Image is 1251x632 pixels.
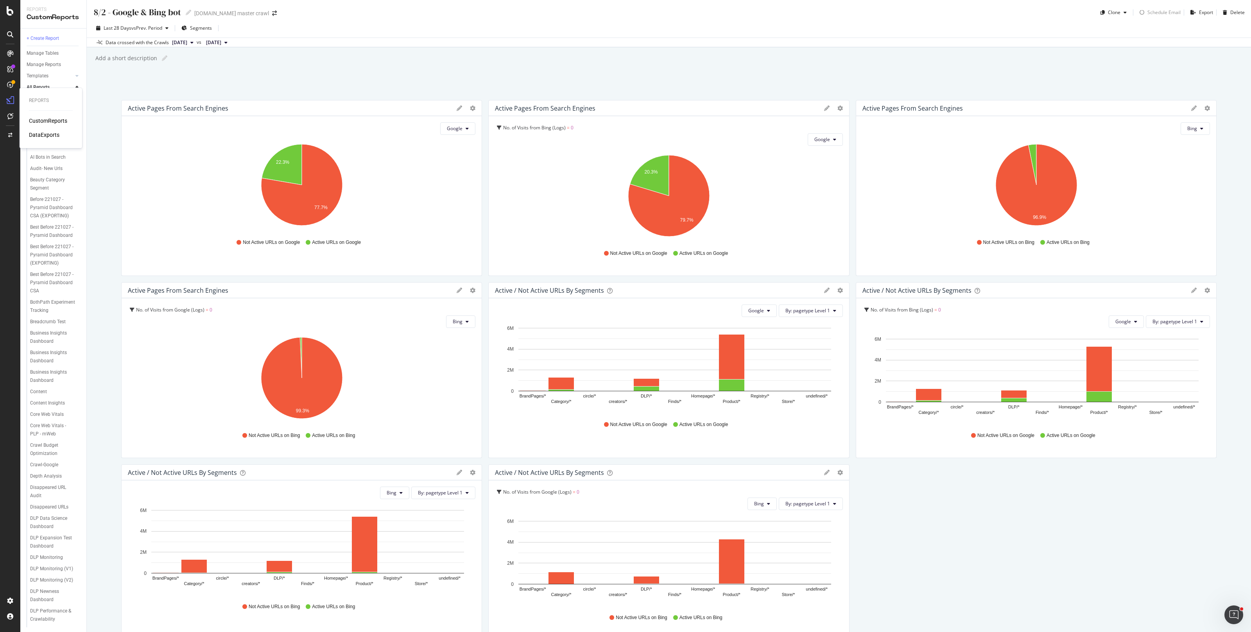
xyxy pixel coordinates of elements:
div: All Reports [27,83,50,91]
a: DLP Newness Dashboard [30,587,81,604]
text: 22.3% [276,159,289,165]
span: By: pagetype Level 1 [785,307,830,314]
div: Disappeared URL Audit [30,483,74,500]
span: Active URLs on Google [1047,432,1095,439]
div: A chart. [128,334,475,425]
text: 79.7% [680,217,694,223]
div: Best Before 221027 - Pyramid Dashboard [30,223,77,240]
text: 0 [878,399,881,405]
div: Active / Not Active URLs by Segments [495,286,604,294]
text: Store/* [782,399,795,404]
text: DLP/* [641,587,652,591]
text: Product/* [356,581,374,586]
text: Store/* [1149,410,1162,415]
a: Business Insights Dashboard [30,368,81,385]
text: Homepage/* [691,394,715,398]
button: Bing [747,498,777,510]
text: BrandPages/* [887,405,914,409]
text: 0 [511,389,514,394]
span: Google [814,136,830,143]
svg: A chart. [862,334,1210,425]
text: Product/* [1090,410,1108,415]
text: 6M [507,326,514,331]
text: creators/* [609,592,628,597]
div: Active / Not Active URLs by SegmentsgeargearGoogleBy: pagetype Level 1A chart.Not Active URLs on ... [488,282,849,458]
text: Store/* [782,592,795,597]
svg: A chart. [495,152,842,243]
div: Export [1199,9,1213,16]
span: Last 28 Days [104,25,131,31]
div: gear [837,288,843,293]
span: Active URLs on Bing [1047,239,1090,246]
text: Product/* [723,592,741,597]
div: Core Web Vitals [30,410,64,419]
button: Google [1109,315,1144,328]
div: Add a short description [95,54,157,62]
text: Finds/* [668,592,682,597]
div: Content [30,388,47,396]
a: Content [30,388,81,396]
div: Active pages from Search EnginesgeargearGoogleA chart.Not Active URLs on GoogleActive URLs on Google [121,100,482,276]
text: circle/* [950,405,964,409]
div: DLP Data Science Dashboard [30,514,75,531]
div: loading [1136,7,1147,18]
button: [DATE] [203,38,231,47]
div: Crawl Budget Optimization [30,441,75,458]
div: DLP Performance & Crawlability [30,607,75,623]
svg: A chart. [128,141,475,232]
div: Active / Not Active URLs by SegmentsgeargearNo. of Visits from Bing (Logs) = 0GoogleBy: pagetype ... [856,282,1217,458]
span: Bing [387,489,396,496]
svg: A chart. [862,141,1210,232]
text: 0 [511,582,514,587]
span: 0 [571,124,574,131]
div: Reports [29,97,73,104]
text: Category/* [184,581,204,586]
span: No. of Visits from Google (Logs) [503,489,572,495]
a: DLP Monitoring (V2) [30,576,81,584]
a: Manage Tables [27,49,81,57]
span: 2025 Sep. 8th [172,39,187,46]
text: Finds/* [1036,410,1049,415]
text: Store/* [415,581,428,586]
span: Not Active URLs on Bing [249,603,300,610]
i: Edit report name [162,56,167,61]
span: Not Active URLs on Bing [983,239,1034,246]
text: circle/* [583,587,597,591]
text: 4M [507,346,514,352]
a: CustomReports [29,117,67,125]
text: 4M [507,539,514,545]
div: 8/2 - Google & Bing bot [93,6,181,18]
a: Audit- New Urls [30,165,81,173]
div: DLP Monitoring (V2) [30,576,73,584]
button: By: pagetype Level 1 [1146,315,1210,328]
text: Registry/* [751,587,769,591]
div: Active pages from Search EnginesgeargearBingA chart.Not Active URLs on BingActive URLs on Bing [856,100,1217,276]
span: By: pagetype Level 1 [1152,318,1197,325]
text: Product/* [723,399,741,404]
a: Best Before 221027 - Pyramid Dashboard CSA [30,270,81,295]
text: Category/* [918,410,939,415]
text: BrandPages/* [520,587,547,591]
span: Active URLs on Google [312,239,361,246]
div: DLP Monitoring [30,553,63,562]
span: = [206,306,208,313]
a: Crawl-Google [30,461,81,469]
span: Active URLs on Bing [679,614,722,621]
div: Data crossed with the Crawls [106,39,169,46]
a: Disappeared URL Audit [30,483,81,500]
svg: A chart. [495,323,842,414]
a: DLP Monitoring [30,553,81,562]
div: Active / Not Active URLs by Segments [862,286,971,294]
text: Homepage/* [1059,405,1083,409]
div: gear [1204,106,1210,111]
text: Registry/* [1118,405,1137,409]
text: 2M [140,550,147,555]
span: 0 [577,489,579,495]
a: Core Web Vitals - PLP - mWeb [30,422,81,438]
div: Manage Tables [27,49,59,57]
a: DLP Performance & Crawlability [30,607,81,623]
span: Google [447,125,462,132]
span: Bing [453,318,462,325]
